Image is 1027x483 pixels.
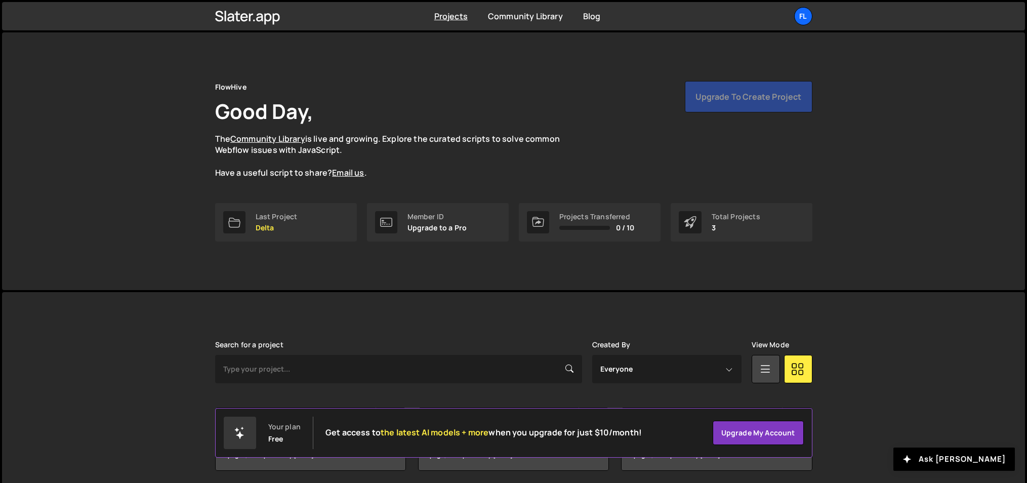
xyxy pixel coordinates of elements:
[893,448,1015,471] button: Ask [PERSON_NAME]
[434,11,468,22] a: Projects
[592,341,631,349] label: Created By
[616,224,635,232] span: 0 / 10
[407,213,467,221] div: Member ID
[268,435,283,443] div: Free
[583,11,601,22] a: Blog
[215,355,582,383] input: Type your project...
[712,224,760,232] p: 3
[325,428,642,437] h2: Get access to when you upgrade for just $10/month!
[794,7,812,25] a: Fl
[407,224,467,232] p: Upgrade to a Pro
[559,213,635,221] div: Projects Transferred
[215,341,283,349] label: Search for a project
[215,408,406,471] a: Ne New Image International Created by [EMAIL_ADDRESS][DOMAIN_NAME] 5 pages, last updated by [DATE]
[712,213,760,221] div: Total Projects
[488,11,563,22] a: Community Library
[215,81,247,93] div: FlowHive
[268,423,301,431] div: Your plan
[215,133,580,179] p: The is live and growing. Explore the curated scripts to solve common Webflow issues with JavaScri...
[621,408,812,471] a: Fl Flow Hive Main Created by [EMAIL_ADDRESS][DOMAIN_NAME] 8 pages, last updated by [DATE]
[215,203,357,241] a: Last Project Delta
[713,421,804,445] a: Upgrade my account
[418,408,609,471] a: De Delta Created by [EMAIL_ADDRESS][DOMAIN_NAME] 1 page, last updated by [DATE]
[381,427,488,438] span: the latest AI models + more
[256,224,298,232] p: Delta
[332,167,364,178] a: Email us
[215,97,313,125] h1: Good Day,
[230,133,305,144] a: Community Library
[752,341,789,349] label: View Mode
[256,213,298,221] div: Last Project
